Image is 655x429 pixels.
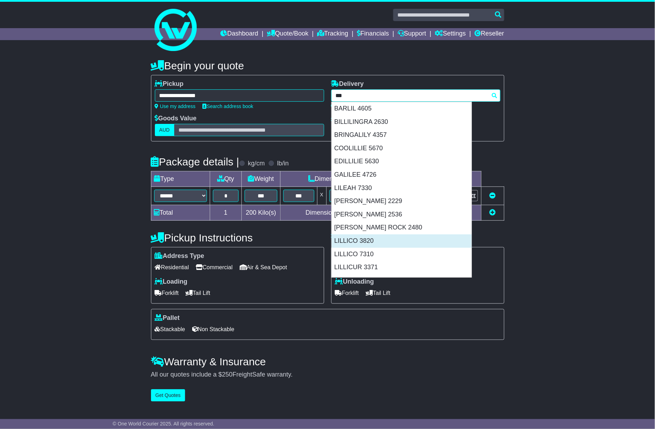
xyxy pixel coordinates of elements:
[332,234,472,248] div: LILLICO 3820
[248,160,265,168] label: kg/cm
[151,205,210,221] td: Total
[151,171,210,187] td: Type
[155,288,179,298] span: Forklift
[332,115,472,129] div: BILLILINGRA 2630
[332,128,472,142] div: BRINGALILY 4357
[155,324,185,335] span: Stackable
[331,80,364,88] label: Delivery
[151,371,504,379] div: All our quotes include a $ FreightSafe warranty.
[203,103,253,109] a: Search address book
[151,60,504,71] h4: Begin your quote
[332,274,472,288] div: LILLIMUR 3420
[155,252,204,260] label: Address Type
[155,314,180,322] label: Pallet
[490,192,496,199] a: Remove this item
[267,28,308,40] a: Quote/Book
[317,28,348,40] a: Tracking
[332,221,472,234] div: [PERSON_NAME] ROCK 2480
[113,421,214,427] span: © One World Courier 2025. All rights reserved.
[186,288,210,298] span: Tail Lift
[366,288,391,298] span: Tail Lift
[332,102,472,115] div: BARLIL 4605
[281,171,409,187] td: Dimensions (L x W x H)
[210,205,242,221] td: 1
[222,371,233,378] span: 250
[332,248,472,261] div: LILLICO 7310
[332,142,472,155] div: COOLILLIE 5670
[192,324,234,335] span: Non Stackable
[246,209,257,216] span: 200
[332,195,472,208] div: [PERSON_NAME] 2229
[332,208,472,221] div: [PERSON_NAME] 2536
[151,156,239,168] h4: Package details |
[332,182,472,195] div: LILEAH 7330
[151,232,324,244] h4: Pickup Instructions
[221,28,258,40] a: Dashboard
[155,115,197,122] label: Goods Value
[332,168,472,182] div: GALILEE 4726
[474,28,504,40] a: Reseller
[155,124,175,136] label: AUD
[242,205,281,221] td: Kilo(s)
[155,103,196,109] a: Use my address
[210,171,242,187] td: Qty
[240,262,287,273] span: Air & Sea Depot
[196,262,233,273] span: Commercial
[155,80,184,88] label: Pickup
[332,261,472,274] div: LILLICUR 3371
[357,28,389,40] a: Financials
[155,262,189,273] span: Residential
[151,356,504,367] h4: Warranty & Insurance
[435,28,466,40] a: Settings
[151,389,185,402] button: Get Quotes
[317,187,326,205] td: x
[335,288,359,298] span: Forklift
[277,160,289,168] label: lb/in
[398,28,426,40] a: Support
[335,278,374,286] label: Unloading
[155,278,188,286] label: Loading
[281,205,409,221] td: Dimensions in Centimetre(s)
[242,171,281,187] td: Weight
[490,209,496,216] a: Add new item
[332,155,472,168] div: EDILLILIE 5630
